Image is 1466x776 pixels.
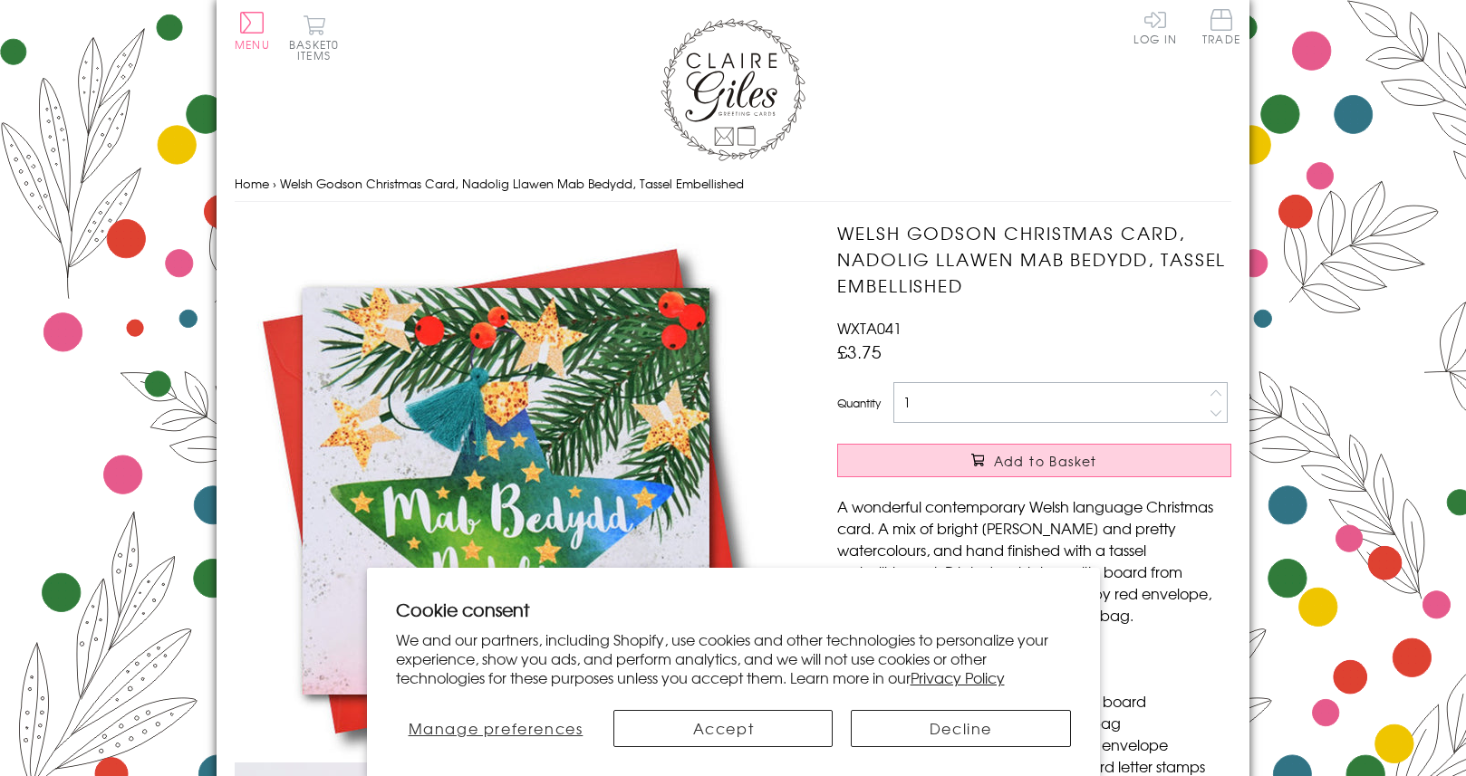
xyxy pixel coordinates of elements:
[837,220,1231,298] h1: Welsh Godson Christmas Card, Nadolig Llawen Mab Bedydd, Tassel Embellished
[235,175,269,192] a: Home
[396,630,1071,686] p: We and our partners, including Shopify, use cookies and other technologies to personalize your ex...
[235,166,1231,203] nav: breadcrumbs
[994,452,1097,470] span: Add to Basket
[613,710,833,747] button: Accept
[395,710,595,747] button: Manage preferences
[235,12,270,50] button: Menu
[1133,9,1177,44] a: Log In
[280,175,744,192] span: Welsh Godson Christmas Card, Nadolig Llawen Mab Bedydd, Tassel Embellished
[1202,9,1240,44] span: Trade
[837,444,1231,477] button: Add to Basket
[235,220,778,762] img: Welsh Godson Christmas Card, Nadolig Llawen Mab Bedydd, Tassel Embellished
[661,18,805,161] img: Claire Giles Greetings Cards
[235,36,270,53] span: Menu
[289,14,339,61] button: Basket0 items
[396,597,1071,622] h2: Cookie consent
[837,495,1231,626] p: A wonderful contemporary Welsh language Christmas card. A mix of bright [PERSON_NAME] and pretty ...
[273,175,276,192] span: ›
[911,666,1005,688] a: Privacy Policy
[297,36,339,63] span: 0 items
[1202,9,1240,48] a: Trade
[837,339,882,364] span: £3.75
[851,710,1070,747] button: Decline
[409,717,584,739] span: Manage preferences
[837,395,881,411] label: Quantity
[837,317,902,339] span: WXTA041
